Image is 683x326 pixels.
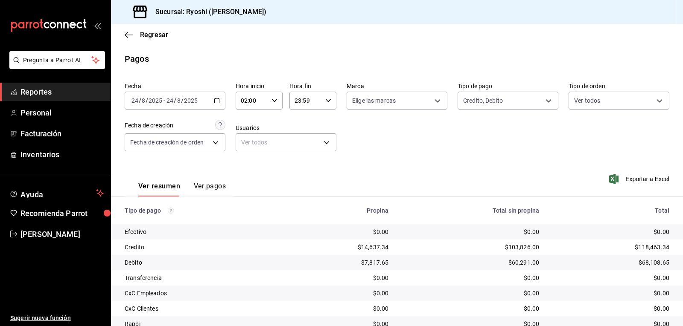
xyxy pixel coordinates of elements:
[352,96,396,105] span: Elige las marcas
[291,228,389,236] div: $0.00
[184,97,198,104] input: ----
[166,97,174,104] input: --
[174,97,176,104] span: /
[23,56,92,65] span: Pregunta a Parrot AI
[20,188,93,198] span: Ayuda
[463,96,503,105] span: Credito, Debito
[125,207,277,214] div: Tipo de pago
[402,258,539,267] div: $60,291.00
[236,83,283,89] label: Hora inicio
[291,207,389,214] div: Propina
[138,182,226,196] div: navigation tabs
[291,289,389,297] div: $0.00
[125,83,225,89] label: Fecha
[402,304,539,313] div: $0.00
[138,182,180,196] button: Ver resumen
[289,83,336,89] label: Hora fin
[291,258,389,267] div: $7,817.65
[236,133,336,151] div: Ver todos
[139,97,141,104] span: /
[140,31,168,39] span: Regresar
[236,125,336,131] label: Usuarios
[125,31,168,39] button: Regresar
[291,243,389,251] div: $14,637.34
[402,289,539,297] div: $0.00
[553,228,669,236] div: $0.00
[553,289,669,297] div: $0.00
[177,97,181,104] input: --
[553,207,669,214] div: Total
[20,149,104,160] span: Inventarios
[347,83,447,89] label: Marca
[131,97,139,104] input: --
[20,86,104,98] span: Reportes
[458,83,558,89] label: Tipo de pago
[125,121,173,130] div: Fecha de creación
[163,97,165,104] span: -
[402,274,539,282] div: $0.00
[611,174,669,184] button: Exportar a Excel
[291,274,389,282] div: $0.00
[181,97,184,104] span: /
[291,304,389,313] div: $0.00
[402,228,539,236] div: $0.00
[569,83,669,89] label: Tipo de orden
[20,107,104,118] span: Personal
[130,138,204,147] span: Fecha de creación de orden
[125,52,149,65] div: Pagos
[149,7,266,17] h3: Sucursal: Ryoshi ([PERSON_NAME])
[20,208,104,219] span: Recomienda Parrot
[125,243,277,251] div: Credito
[553,258,669,267] div: $68,108.65
[402,207,539,214] div: Total sin propina
[553,274,669,282] div: $0.00
[125,289,277,297] div: CxC Empleados
[125,274,277,282] div: Transferencia
[125,304,277,313] div: CxC Clientes
[194,182,226,196] button: Ver pagos
[125,228,277,236] div: Efectivo
[10,314,104,323] span: Sugerir nueva función
[574,96,600,105] span: Ver todos
[20,228,104,240] span: [PERSON_NAME]
[125,258,277,267] div: Debito
[20,128,104,139] span: Facturación
[553,304,669,313] div: $0.00
[553,243,669,251] div: $118,463.34
[141,97,146,104] input: --
[94,22,101,29] button: open_drawer_menu
[146,97,148,104] span: /
[148,97,163,104] input: ----
[402,243,539,251] div: $103,826.00
[9,51,105,69] button: Pregunta a Parrot AI
[168,208,174,213] svg: Los pagos realizados con Pay y otras terminales son montos brutos.
[6,62,105,71] a: Pregunta a Parrot AI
